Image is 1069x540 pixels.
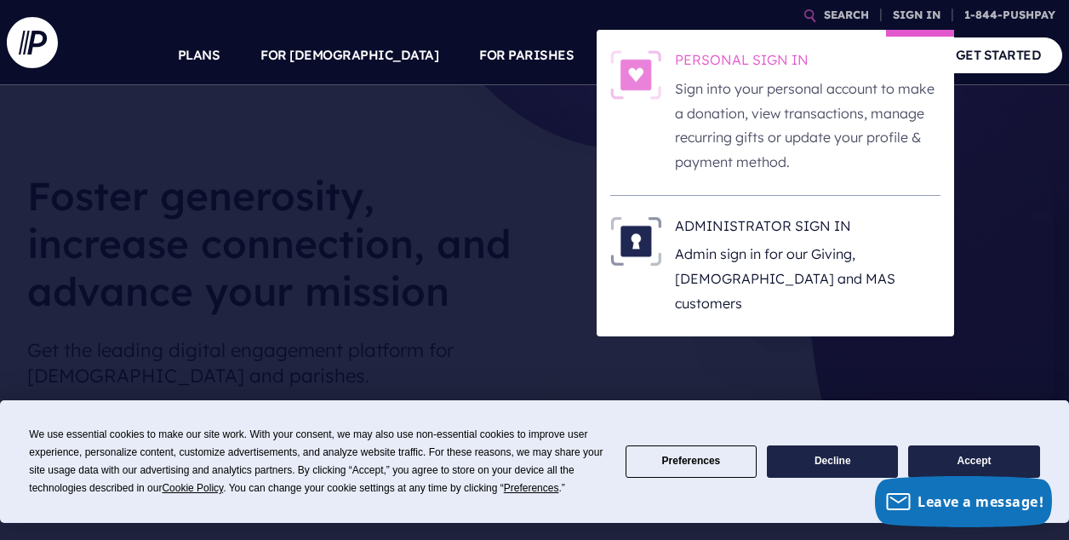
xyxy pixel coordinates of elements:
[178,26,220,85] a: PLANS
[610,50,661,100] img: PERSONAL SIGN IN - Illustration
[675,242,940,315] p: Admin sign in for our Giving, [DEMOGRAPHIC_DATA] and MAS customers
[675,50,940,76] h6: PERSONAL SIGN IN
[29,426,604,497] div: We use essential cookies to make our site work. With your consent, we may also use non-essential ...
[908,445,1039,479] button: Accept
[675,216,940,242] h6: ADMINISTRATOR SIGN IN
[935,37,1063,72] a: GET STARTED
[504,482,559,494] span: Preferences
[479,26,574,85] a: FOR PARISHES
[731,26,791,85] a: EXPLORE
[875,476,1052,527] button: Leave a message!
[918,492,1043,511] span: Leave a message!
[260,26,438,85] a: FOR [DEMOGRAPHIC_DATA]
[675,77,940,175] p: Sign into your personal account to make a donation, view transactions, manage recurring gifts or ...
[831,26,894,85] a: COMPANY
[615,26,690,85] a: SOLUTIONS
[626,445,757,479] button: Preferences
[162,482,223,494] span: Cookie Policy
[610,50,940,175] a: PERSONAL SIGN IN - Illustration PERSONAL SIGN IN Sign into your personal account to make a donati...
[767,445,898,479] button: Decline
[610,216,661,266] img: ADMINISTRATOR SIGN IN - Illustration
[610,216,940,316] a: ADMINISTRATOR SIGN IN - Illustration ADMINISTRATOR SIGN IN Admin sign in for our Giving, [DEMOGRA...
